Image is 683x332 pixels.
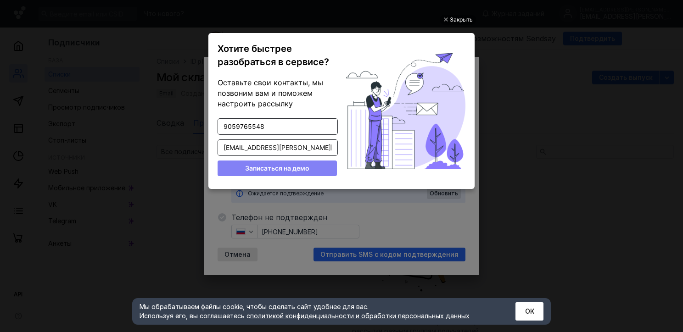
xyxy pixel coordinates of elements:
div: Закрыть [450,15,473,25]
input: Телефон [218,119,337,134]
div: Мы обрабатываем файлы cookie, чтобы сделать сайт удобнее для вас. Используя его, вы соглашаетесь c [140,302,493,321]
button: Записаться на демо [218,160,337,176]
span: Хотите быстрее разобраться в сервисе? [218,43,329,67]
span: Оставьте свои контакты, мы позвоним вам и поможем настроить рассылку [218,78,323,108]
button: ОК [515,302,543,321]
a: политикой конфиденциальности и обработки персональных данных [250,312,470,320]
input: Email [218,140,337,155]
